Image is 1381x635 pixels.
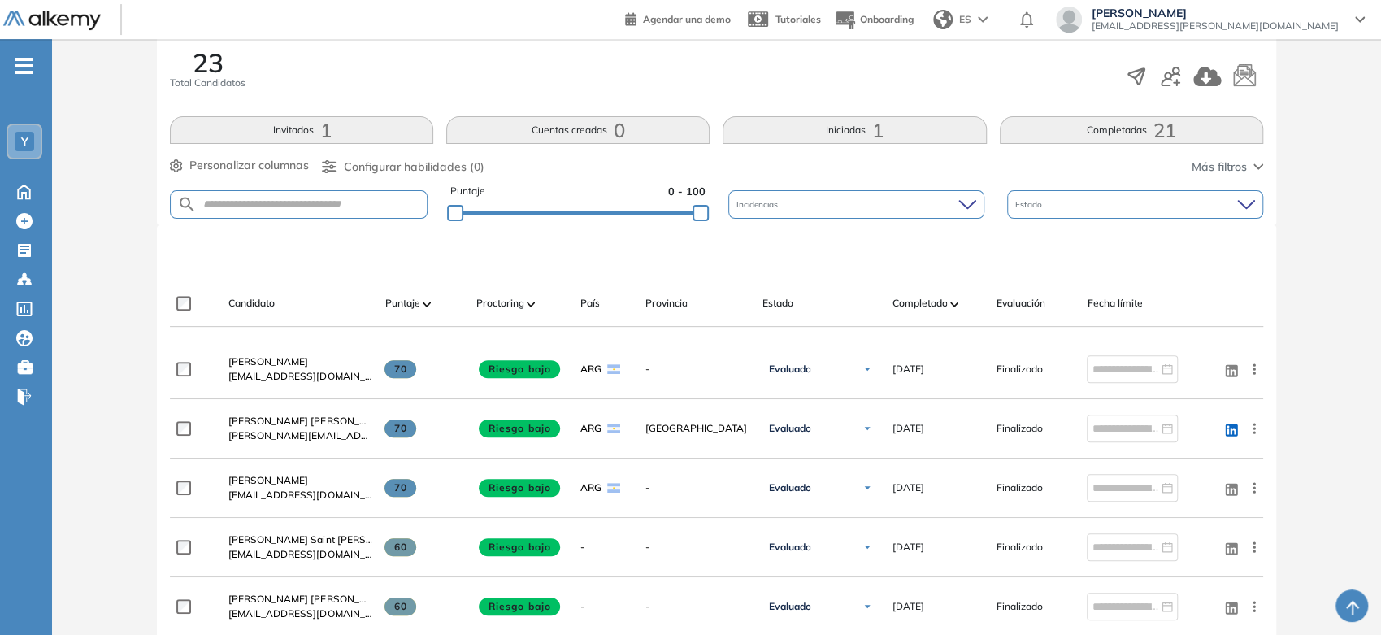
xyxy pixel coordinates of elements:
span: ARG [580,481,601,495]
span: [DATE] [892,421,923,436]
span: Personalizar columnas [189,157,309,174]
img: Logo [3,11,101,31]
span: [EMAIL_ADDRESS][DOMAIN_NAME] [228,607,371,621]
span: [PERSON_NAME] [228,355,308,368]
span: - [645,481,749,495]
span: [DATE] [892,599,923,614]
span: - [645,540,749,555]
span: [PERSON_NAME] Saint [PERSON_NAME] [228,533,416,546]
img: Ícono de flecha [862,542,872,552]
span: [EMAIL_ADDRESS][DOMAIN_NAME] [228,547,371,562]
img: ARG [607,483,620,493]
i: - [15,64,33,67]
span: Completado [892,296,947,311]
span: Fecha límite [1087,296,1142,311]
span: Finalizado [996,599,1042,614]
span: [PERSON_NAME][EMAIL_ADDRESS][DOMAIN_NAME] [228,428,371,443]
span: 23 [193,50,224,76]
a: [PERSON_NAME] [228,354,371,369]
span: [DATE] [892,540,923,555]
span: Riesgo bajo [479,420,560,437]
span: ARG [580,362,601,376]
span: Estado [762,296,793,311]
span: 70 [384,479,416,497]
span: Evaluado [768,600,810,613]
span: [DATE] [892,362,923,376]
span: Evaluado [768,541,810,554]
img: [missing "en.ARROW_ALT" translation] [527,302,535,307]
button: Invitados1 [170,116,433,144]
img: world [933,10,953,29]
span: [EMAIL_ADDRESS][PERSON_NAME][DOMAIN_NAME] [1092,20,1339,33]
span: [DATE] [892,481,923,495]
span: Proctoring [476,296,523,311]
span: Finalizado [996,421,1042,436]
img: Ícono de flecha [862,602,872,611]
span: Riesgo bajo [479,598,560,615]
span: [EMAIL_ADDRESS][DOMAIN_NAME] [228,488,371,502]
span: [PERSON_NAME] [PERSON_NAME] [228,415,390,427]
a: [PERSON_NAME] [PERSON_NAME] [228,592,371,607]
span: ES [959,12,971,27]
span: Candidato [228,296,275,311]
span: Riesgo bajo [479,360,560,378]
span: 70 [384,420,416,437]
span: - [645,362,749,376]
span: Incidencias [736,198,781,211]
span: Puntaje [384,296,419,311]
span: Provincia [645,296,687,311]
span: ARG [580,421,601,436]
span: Evaluado [768,363,810,376]
span: - [645,599,749,614]
img: ARG [607,364,620,374]
img: SEARCH_ALT [177,194,197,215]
span: Evaluado [768,422,810,435]
img: ARG [607,424,620,433]
span: [PERSON_NAME] [PERSON_NAME] [228,593,390,605]
img: Ícono de flecha [862,483,872,493]
button: Cuentas creadas0 [446,116,710,144]
img: arrow [978,16,988,23]
a: [PERSON_NAME] [228,473,371,488]
span: Finalizado [996,481,1042,495]
span: Tutoriales [775,13,821,25]
div: Estado [1007,190,1263,219]
span: País [580,296,599,311]
span: [EMAIL_ADDRESS][DOMAIN_NAME] [228,369,371,384]
span: Evaluación [996,296,1044,311]
span: Más filtros [1192,159,1247,176]
button: Completadas21 [1000,116,1263,144]
div: Incidencias [728,190,984,219]
span: 70 [384,360,416,378]
span: 60 [384,538,416,556]
img: [missing "en.ARROW_ALT" translation] [423,302,431,307]
a: Agendar una demo [625,8,731,28]
span: Finalizado [996,540,1042,555]
img: [missing "en.ARROW_ALT" translation] [950,302,958,307]
span: Riesgo bajo [479,538,560,556]
span: Onboarding [860,13,914,25]
button: Iniciadas1 [723,116,986,144]
span: Agendar una demo [643,13,731,25]
span: [GEOGRAPHIC_DATA] [645,421,749,436]
a: [PERSON_NAME] Saint [PERSON_NAME] [228,533,371,547]
span: - [580,540,584,555]
button: Más filtros [1192,159,1263,176]
span: Configurar habilidades (0) [343,159,484,176]
span: Finalizado [996,362,1042,376]
button: Personalizar columnas [170,157,309,174]
span: 60 [384,598,416,615]
button: Configurar habilidades (0) [322,159,484,176]
button: Onboarding [834,2,914,37]
span: [PERSON_NAME] [1092,7,1339,20]
span: [PERSON_NAME] [228,474,308,486]
span: Estado [1015,198,1045,211]
span: Y [21,135,28,148]
img: Ícono de flecha [862,424,872,433]
span: - [580,599,584,614]
a: [PERSON_NAME] [PERSON_NAME] [228,414,371,428]
span: Puntaje [450,184,485,199]
span: 0 - 100 [668,184,706,199]
span: Total Candidatos [170,76,245,90]
img: Ícono de flecha [862,364,872,374]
